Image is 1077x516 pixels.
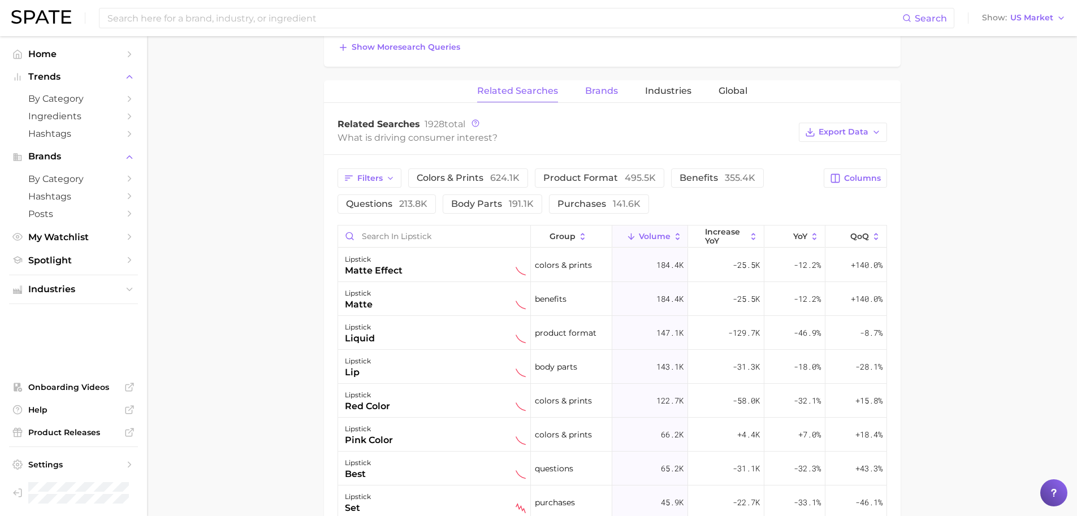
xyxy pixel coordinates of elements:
[535,428,592,441] span: colors & prints
[661,462,684,475] span: 65.2k
[345,366,371,379] div: lip
[9,90,138,107] a: by Category
[705,227,746,245] span: increase YoY
[9,228,138,246] a: My Watchlist
[733,462,760,475] span: -31.1k
[28,128,119,139] span: Hashtags
[656,394,684,407] span: 122.7k
[855,394,883,407] span: +15.8%
[28,191,119,202] span: Hashtags
[764,226,825,248] button: YoY
[338,384,886,418] button: lipstickred colorsustained declinercolors & prints122.7k-58.0k-32.1%+15.8%
[516,469,526,479] img: sustained decliner
[425,119,465,129] span: total
[9,148,138,165] button: Brands
[516,503,526,513] img: seasonal decliner
[28,49,119,59] span: Home
[417,172,520,183] span: colors & prints
[794,258,821,272] span: -12.2%
[345,320,375,334] div: lipstick
[794,326,821,340] span: -46.9%
[737,428,760,441] span: +4.4k
[1010,15,1053,21] span: US Market
[451,198,534,209] span: body parts
[9,107,138,125] a: Ingredients
[728,326,760,340] span: -129.7k
[851,258,883,272] span: +140.0%
[338,248,886,282] button: lipstickmatte effectsustained declinercolors & prints184.4k-25.5k-12.2%+140.0%
[28,427,119,437] span: Product Releases
[725,172,755,183] span: 355.4k
[352,42,460,52] span: Show more search queries
[799,123,887,142] button: Export Data
[516,367,526,378] img: sustained decliner
[535,394,592,407] span: colors & prints
[399,198,427,209] span: 213.8k
[345,388,390,402] div: lipstick
[661,428,684,441] span: 66.2k
[531,226,612,248] button: group
[345,264,403,277] div: matte effect
[9,45,138,63] a: Home
[793,232,807,241] span: YoY
[656,258,684,272] span: 184.4k
[11,10,71,24] img: SPATE
[733,394,760,407] span: -58.0k
[543,172,656,183] span: product format
[535,462,573,475] span: questions
[613,198,641,209] span: 141.6k
[338,452,886,485] button: lipstickbestsustained declinerquestions65.2k-31.1k-32.3%+43.3%
[855,428,883,441] span: +18.4%
[798,428,821,441] span: +7.0%
[850,232,869,241] span: QoQ
[612,226,688,248] button: Volume
[345,456,371,470] div: lipstick
[733,360,760,374] span: -31.3k
[656,292,684,306] span: 184.4k
[338,282,886,316] button: lipstickmattesustained declinerbenefits184.4k-25.5k-12.2%+140.0%
[490,172,520,183] span: 624.1k
[733,496,760,509] span: -22.7k
[345,490,371,504] div: lipstick
[425,119,444,129] span: 1928
[346,198,427,209] span: questions
[345,467,371,481] div: best
[9,252,138,269] a: Spotlight
[28,209,119,219] span: Posts
[680,172,755,183] span: benefits
[338,418,886,452] button: lipstickpink colorsustained declinercolors & prints66.2k+4.4k+7.0%+18.4%
[28,72,119,82] span: Trends
[9,68,138,85] button: Trends
[345,400,390,413] div: red color
[28,93,119,104] span: by Category
[825,226,886,248] button: QoQ
[28,255,119,266] span: Spotlight
[477,86,558,96] span: Related Searches
[28,111,119,122] span: Ingredients
[345,287,373,300] div: lipstick
[819,127,868,137] span: Export Data
[645,86,691,96] span: Industries
[28,459,119,470] span: Settings
[9,281,138,298] button: Industries
[855,496,883,509] span: -46.1%
[824,168,886,188] button: Columns
[794,462,821,475] span: -32.3%
[338,316,886,350] button: lipstickliquidsustained declinerproduct format147.1k-129.7k-46.9%-8.7%
[338,168,401,188] button: Filters
[9,479,138,507] a: Log out. Currently logged in as Brennan McVicar with e-mail brennan@spate.nyc.
[28,382,119,392] span: Onboarding Videos
[656,326,684,340] span: 147.1k
[982,15,1007,21] span: Show
[335,40,463,55] button: Show moresearch queries
[794,394,821,407] span: -32.1%
[733,292,760,306] span: -25.5k
[535,258,592,272] span: colors & prints
[794,360,821,374] span: -18.0%
[794,292,821,306] span: -12.2%
[345,253,403,266] div: lipstick
[345,501,371,515] div: set
[688,226,764,248] button: increase YoY
[28,284,119,294] span: Industries
[794,496,821,509] span: -33.1%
